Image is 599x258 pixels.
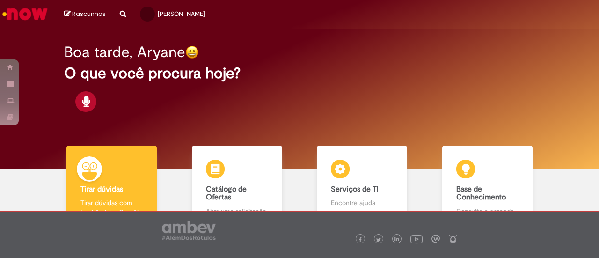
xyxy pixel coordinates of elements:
img: logo_footer_workplace.png [431,235,440,243]
a: Catálogo de Ofertas Abra uma solicitação [175,146,300,227]
p: Encontre ajuda [331,198,393,207]
span: [PERSON_NAME] [158,10,205,18]
h2: Boa tarde, Aryane [64,44,185,60]
h2: O que você procura hoje? [64,65,534,81]
img: logo_footer_twitter.png [376,237,381,242]
a: Tirar dúvidas Tirar dúvidas com Lupi Assist e Gen Ai [49,146,175,227]
img: logo_footer_youtube.png [410,233,423,245]
a: Base de Conhecimento Consulte e aprenda [425,146,550,227]
a: Rascunhos [64,10,106,19]
b: Base de Conhecimento [456,184,506,202]
img: logo_footer_naosei.png [449,235,457,243]
img: happy-face.png [185,45,199,59]
span: Rascunhos [72,9,106,18]
img: logo_footer_linkedin.png [394,237,399,243]
p: Consulte e aprenda [456,206,519,216]
b: Serviços de TI [331,184,379,194]
img: logo_footer_ambev_rotulo_gray.png [162,221,216,240]
a: Serviços de TI Encontre ajuda [299,146,425,227]
b: Tirar dúvidas [80,184,123,194]
img: logo_footer_facebook.png [358,237,363,242]
p: Tirar dúvidas com Lupi Assist e Gen Ai [80,198,143,217]
b: Catálogo de Ofertas [206,184,247,202]
p: Abra uma solicitação [206,206,268,216]
img: ServiceNow [1,5,49,23]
